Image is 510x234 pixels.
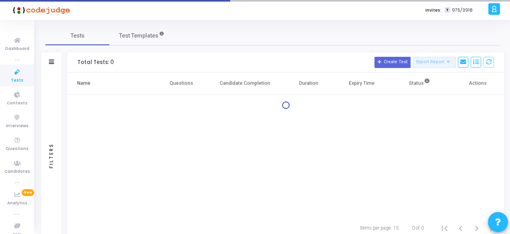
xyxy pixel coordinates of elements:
[388,72,451,95] th: Status
[5,46,29,52] span: Dashboard
[22,189,34,196] span: New
[374,57,411,68] button: Create Test
[77,59,114,66] div: Total Tests: 0
[67,72,155,95] th: Name
[6,146,28,152] span: Questions
[335,72,388,95] th: Expiry Time
[360,224,392,232] div: Items per page:
[452,7,473,14] span: 975/3918
[71,32,85,40] span: Tests
[48,112,55,200] div: Filters
[445,7,450,13] span: T
[425,7,441,14] label: Invites:
[413,57,456,68] button: Export Report
[393,224,399,232] div: 15
[155,72,208,95] th: Questions
[412,224,424,232] div: 0 of 0
[208,72,282,95] th: Candidate Completion
[451,72,504,95] th: Actions
[4,168,30,175] span: Candidates
[7,200,27,207] span: Analytics
[119,32,158,40] span: Test Templates
[282,72,335,95] th: Duration
[10,2,70,18] img: logo
[7,100,27,107] span: Contests
[6,123,28,130] span: Interviews
[11,77,23,84] span: Tests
